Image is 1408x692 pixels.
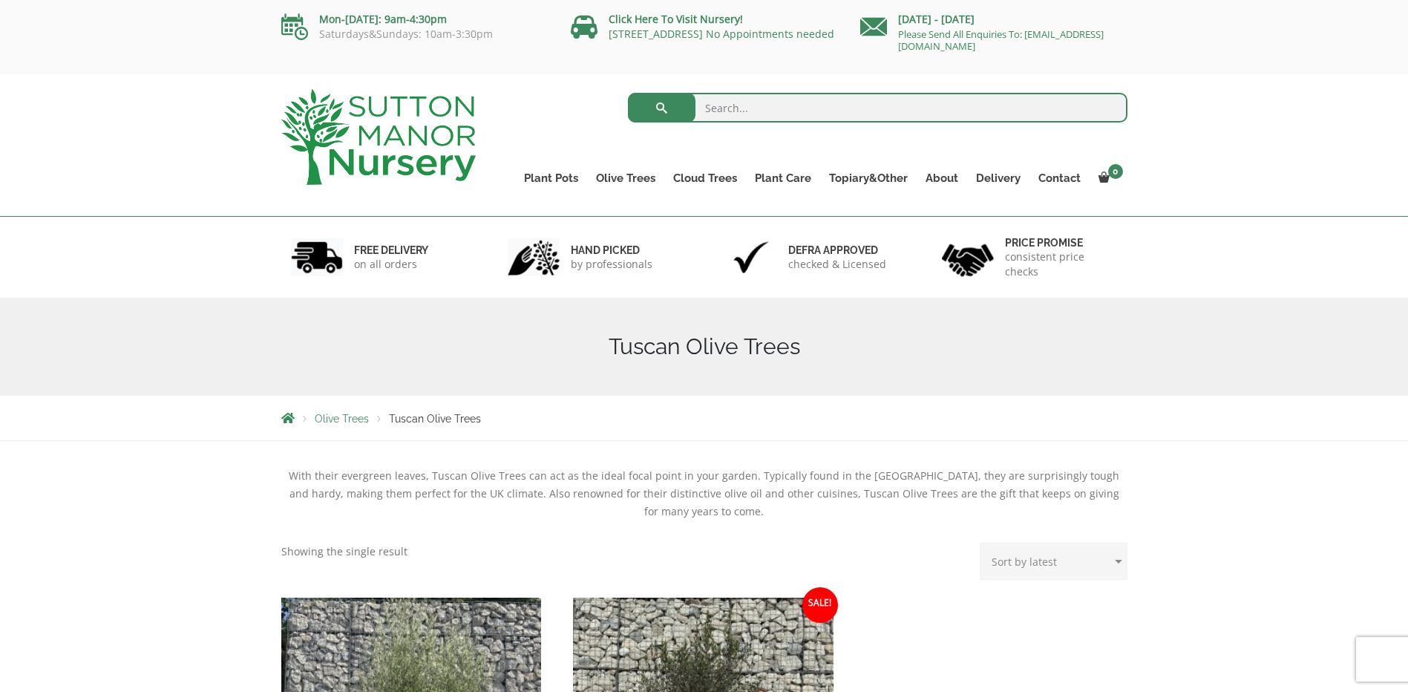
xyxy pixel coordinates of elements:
[628,93,1127,123] input: Search...
[1090,168,1127,189] a: 0
[354,257,428,272] p: on all orders
[1108,164,1123,179] span: 0
[917,168,967,189] a: About
[980,543,1127,580] select: Shop order
[860,10,1127,28] p: [DATE] - [DATE]
[609,27,834,41] a: [STREET_ADDRESS] No Appointments needed
[281,543,407,561] p: Showing the single result
[315,413,369,425] a: Olive Trees
[281,467,1127,520] div: With their evergreen leaves, Tuscan Olive Trees can act as the ideal focal point in your garden. ...
[389,413,481,425] span: Tuscan Olive Trees
[942,235,994,280] img: 4.jpg
[281,333,1127,360] h1: Tuscan Olive Trees
[515,168,587,189] a: Plant Pots
[820,168,917,189] a: Topiary&Other
[1005,249,1118,279] p: consistent price checks
[281,10,549,28] p: Mon-[DATE]: 9am-4:30pm
[508,238,560,276] img: 2.jpg
[281,28,549,40] p: Saturdays&Sundays: 10am-3:30pm
[571,244,652,257] h6: hand picked
[281,89,476,185] img: logo
[587,168,664,189] a: Olive Trees
[354,244,428,257] h6: FREE DELIVERY
[664,168,746,189] a: Cloud Trees
[1029,168,1090,189] a: Contact
[609,12,743,26] a: Click Here To Visit Nursery!
[1005,236,1118,249] h6: Price promise
[788,257,886,272] p: checked & Licensed
[746,168,820,189] a: Plant Care
[898,27,1104,53] a: Please Send All Enquiries To: [EMAIL_ADDRESS][DOMAIN_NAME]
[967,168,1029,189] a: Delivery
[291,238,343,276] img: 1.jpg
[571,257,652,272] p: by professionals
[788,244,886,257] h6: Defra approved
[725,238,777,276] img: 3.jpg
[802,587,838,623] span: Sale!
[281,412,1127,424] nav: Breadcrumbs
